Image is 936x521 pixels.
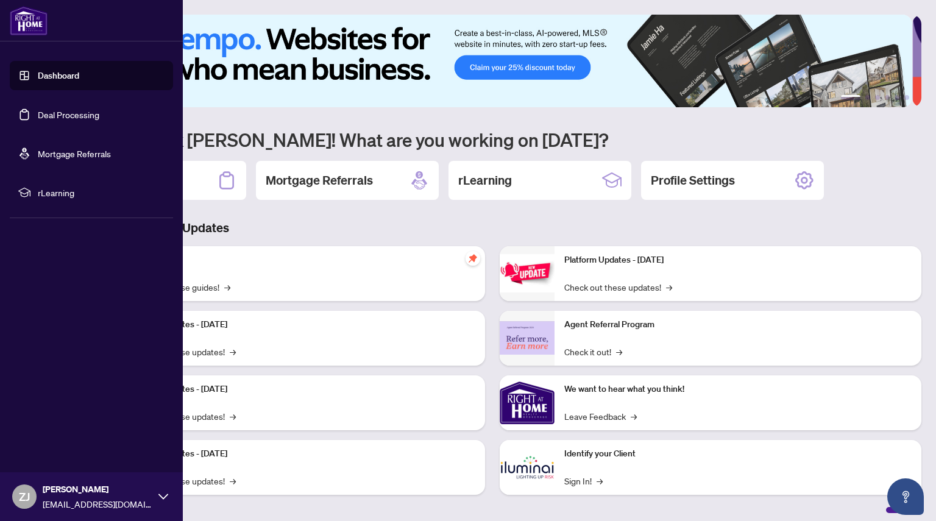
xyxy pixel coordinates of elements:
img: Platform Updates - June 23, 2025 [500,254,555,292]
h2: rLearning [458,172,512,189]
p: We want to hear what you think! [564,383,912,396]
button: 2 [865,95,870,100]
span: [PERSON_NAME] [43,483,152,496]
button: 6 [904,95,909,100]
h2: Profile Settings [651,172,735,189]
a: Dashboard [38,70,79,81]
img: Slide 0 [63,15,912,107]
a: Leave Feedback→ [564,409,637,423]
p: Identify your Client [564,447,912,461]
span: → [666,280,672,294]
span: → [631,409,637,423]
a: Mortgage Referrals [38,148,111,159]
a: Check it out!→ [564,345,622,358]
button: Open asap [887,478,924,515]
p: Agent Referral Program [564,318,912,331]
a: Check out these updates!→ [564,280,672,294]
span: → [230,409,236,423]
img: Identify your Client [500,440,555,495]
span: pushpin [466,251,480,266]
span: ZJ [19,488,30,505]
span: → [230,345,236,358]
span: → [597,474,603,487]
p: Platform Updates - [DATE] [564,253,912,267]
p: Platform Updates - [DATE] [128,447,475,461]
h1: Welcome back [PERSON_NAME]! What are you working on [DATE]? [63,128,921,151]
button: 5 [895,95,899,100]
p: Self-Help [128,253,475,267]
img: logo [10,6,48,35]
button: 4 [885,95,890,100]
img: We want to hear what you think! [500,375,555,430]
button: 3 [875,95,880,100]
span: [EMAIL_ADDRESS][DOMAIN_NAME] [43,497,152,511]
h3: Brokerage & Industry Updates [63,219,921,236]
a: Sign In!→ [564,474,603,487]
a: Deal Processing [38,109,99,120]
span: → [224,280,230,294]
button: 1 [841,95,860,100]
img: Agent Referral Program [500,321,555,355]
p: Platform Updates - [DATE] [128,318,475,331]
h2: Mortgage Referrals [266,172,373,189]
span: → [616,345,622,358]
p: Platform Updates - [DATE] [128,383,475,396]
span: → [230,474,236,487]
span: rLearning [38,186,165,199]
